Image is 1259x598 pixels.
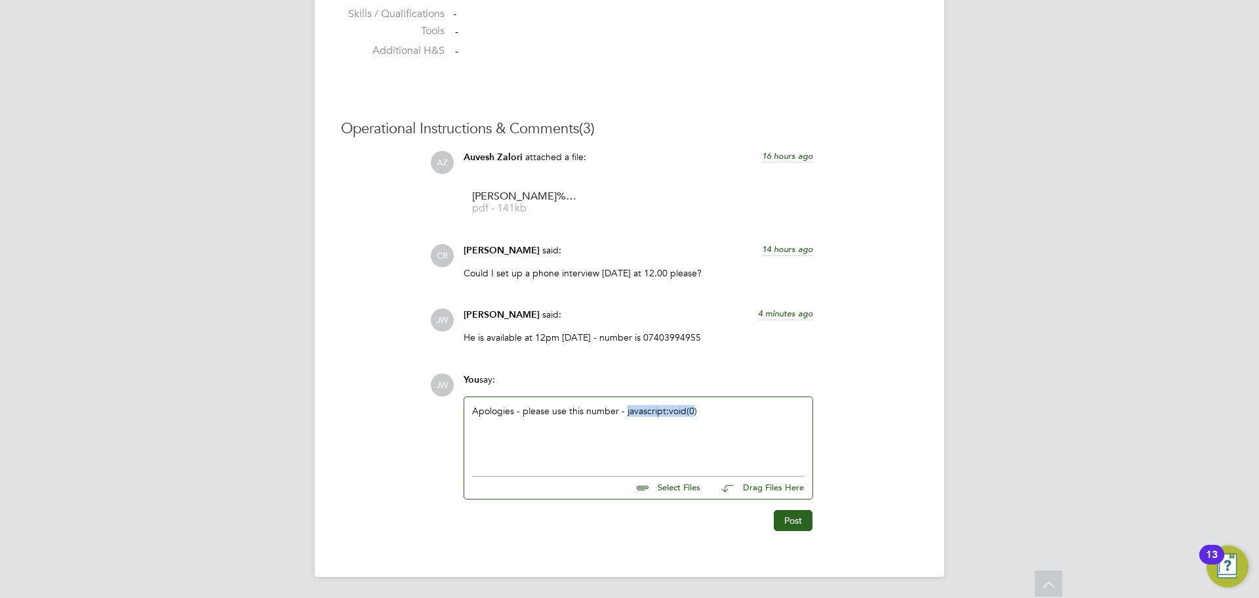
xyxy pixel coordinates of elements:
div: - [453,7,918,21]
p: He is available at 12pm [DATE] - number is 07403994955 [464,331,813,343]
a: [PERSON_NAME]%20Ahmed%20-%20MH%20CV.cleaned pdf - 141kb [472,192,577,213]
h3: Operational Instructions & Comments [341,119,918,139]
span: 14 hours ago [762,244,813,255]
div: Apologies - please use this number - javascript:void(0) [472,405,805,461]
span: pdf - 141kb [472,203,577,213]
p: Could I set up a phone interview [DATE] at 12.00 please? [464,267,813,279]
label: Skills / Qualifications [341,7,445,21]
span: 4 minutes ago [758,308,813,319]
span: said: [542,244,561,256]
span: [PERSON_NAME] [464,245,540,256]
span: CR [431,244,454,267]
span: JW [431,374,454,396]
span: (3) [579,119,595,137]
div: say: [464,374,813,396]
button: Open Resource Center, 13 new notifications [1207,545,1249,587]
span: attached a file: [525,151,586,163]
span: AZ [431,151,454,174]
span: [PERSON_NAME]%20Ahmed%20-%20MH%20CV.cleaned [472,192,577,202]
label: Tools [341,24,445,38]
span: Auvesh Zalori [464,152,523,163]
span: - [455,25,458,38]
span: JW [431,309,454,331]
div: 13 [1206,555,1218,572]
span: You [464,374,479,385]
span: - [455,45,458,58]
span: 16 hours ago [762,150,813,161]
button: Drag Files Here [711,475,805,502]
span: [PERSON_NAME] [464,309,540,320]
span: said: [542,309,561,320]
button: Post [774,510,812,531]
label: Additional H&S [341,44,445,58]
